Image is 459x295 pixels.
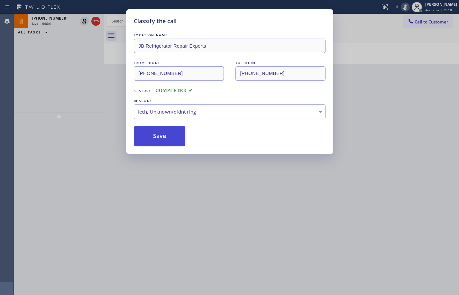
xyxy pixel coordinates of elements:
[134,97,326,104] div: REASON:
[134,32,326,39] div: LOCATION NAME
[235,60,326,66] div: TO PHONE
[134,126,186,146] button: Save
[134,88,151,93] span: Status:
[134,17,177,25] h5: Classify the call
[155,88,193,93] span: COMPLETED
[137,108,322,115] div: Tech, Unknown/didnt ring
[134,60,224,66] div: FROM PHONE
[235,66,326,81] input: To phone
[134,66,224,81] input: From phone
